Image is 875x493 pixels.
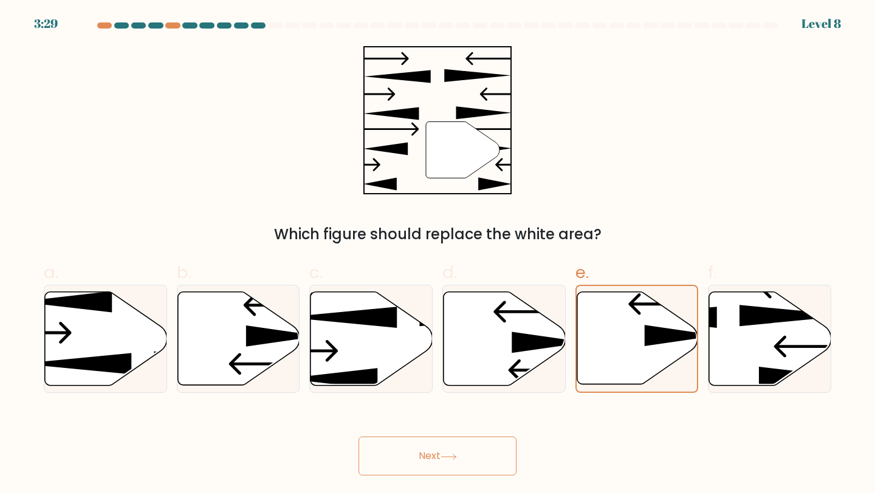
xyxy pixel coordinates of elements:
div: 3:29 [34,15,58,33]
span: f. [708,260,716,284]
span: b. [177,260,191,284]
g: " [426,121,499,178]
div: Which figure should replace the white area? [51,223,824,245]
span: e. [575,260,589,284]
span: c. [309,260,323,284]
div: Level 8 [801,15,841,33]
span: d. [442,260,457,284]
span: a. [44,260,58,284]
button: Next [359,437,516,475]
